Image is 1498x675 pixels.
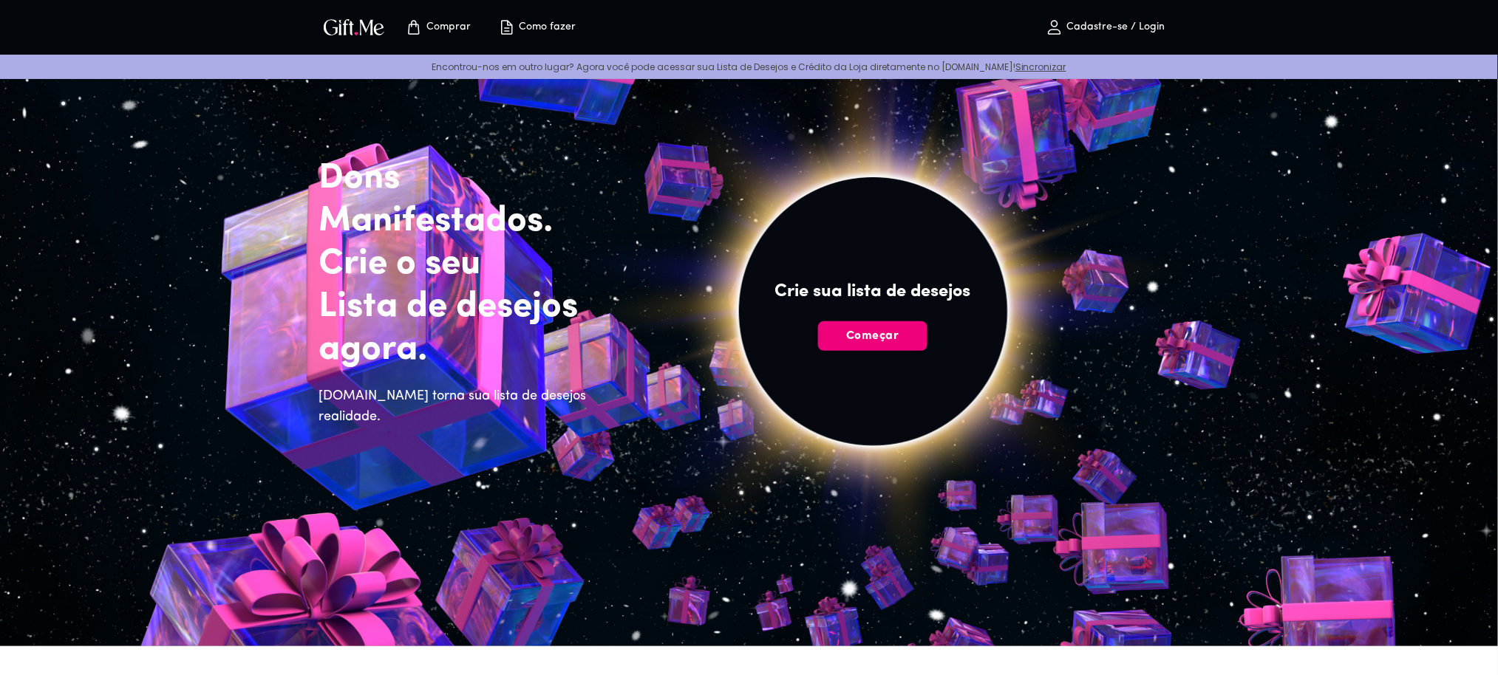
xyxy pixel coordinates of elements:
font: Encontrou-nos em outro lugar? Agora você pode acessar sua Lista de Desejos e Crédito da Loja dire... [432,61,1015,73]
img: Logotipo GiftMe [321,16,387,38]
font: Comprar [426,21,471,32]
button: Página da loja [398,4,479,51]
font: Dons Manifestados. [319,161,554,239]
font: [DOMAIN_NAME] torna sua lista de desejos realidade. [319,390,587,424]
font: Lista de desejos agora. [319,289,579,368]
font: Crie sua lista de desejos [775,283,971,301]
font: Cadastre-se / Login [1067,21,1165,32]
img: hero_sun.png [541,13,1205,643]
font: Começar [846,330,899,342]
font: Crie o seu [319,247,481,282]
img: how-to.svg [498,18,516,36]
a: Sincronizar [1015,61,1066,73]
font: Como fazer [520,21,576,32]
button: Começar [818,321,927,351]
button: Cadastre-se / Login [1032,4,1179,51]
button: Logotipo GiftMe [319,18,389,36]
button: Como fazer [497,4,578,51]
